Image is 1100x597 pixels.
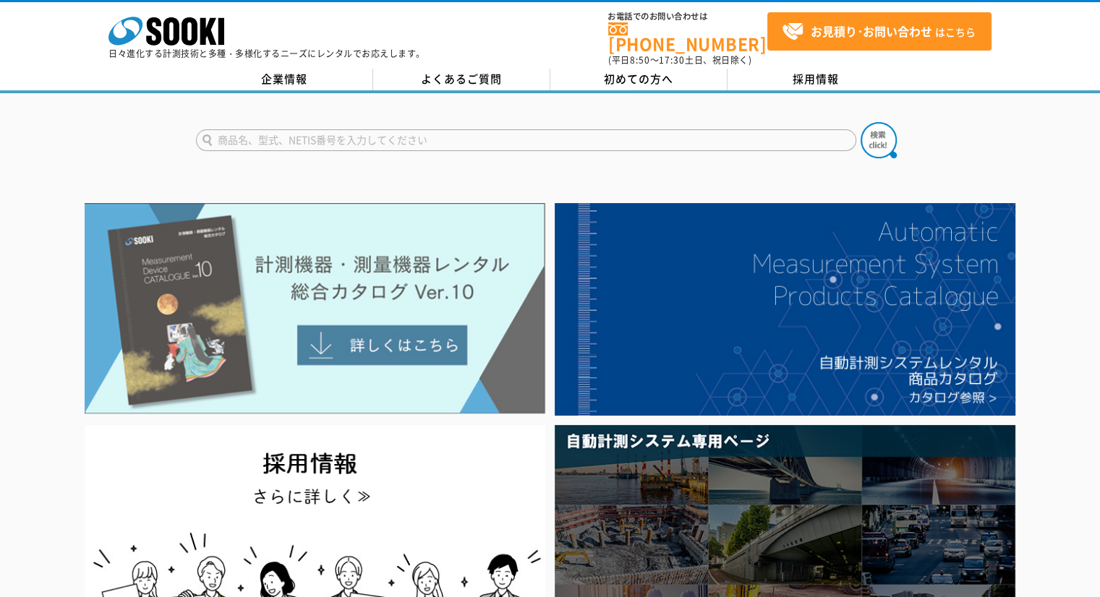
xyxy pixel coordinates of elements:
a: [PHONE_NUMBER] [608,22,767,52]
a: 初めての方へ [550,69,728,90]
span: 8:50 [630,53,650,66]
strong: お見積り･お問い合わせ [811,22,932,40]
p: 日々進化する計測技術と多種・多様化するニーズにレンタルでお応えします。 [108,49,425,58]
a: よくあるご質問 [373,69,550,90]
img: btn_search.png [861,122,897,158]
a: お見積り･お問い合わせはこちら [767,12,992,51]
a: 企業情報 [196,69,373,90]
a: 採用情報 [728,69,905,90]
span: はこちら [782,21,976,43]
img: Catalog Ver10 [85,203,545,414]
span: 17:30 [659,53,685,66]
img: 自動計測システムカタログ [555,203,1015,416]
span: (平日 ～ 土日、祝日除く) [608,53,751,66]
input: 商品名、型式、NETIS番号を入力してください [196,129,856,151]
span: 初めての方へ [604,71,673,87]
span: お電話でのお問い合わせは [608,12,767,21]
